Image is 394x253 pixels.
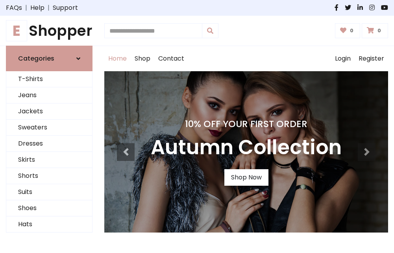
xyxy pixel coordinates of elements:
[6,3,22,13] a: FAQs
[6,87,92,103] a: Jeans
[6,168,92,184] a: Shorts
[362,23,388,38] a: 0
[6,103,92,120] a: Jackets
[6,20,27,41] span: E
[131,46,154,71] a: Shop
[6,120,92,136] a: Sweaters
[335,23,361,38] a: 0
[18,55,54,62] h6: Categories
[6,216,92,233] a: Hats
[104,46,131,71] a: Home
[6,152,92,168] a: Skirts
[6,200,92,216] a: Shoes
[53,3,78,13] a: Support
[154,46,188,71] a: Contact
[355,46,388,71] a: Register
[30,3,44,13] a: Help
[6,22,92,39] a: EShopper
[6,136,92,152] a: Dresses
[151,118,342,129] h4: 10% Off Your First Order
[331,46,355,71] a: Login
[348,27,355,34] span: 0
[22,3,30,13] span: |
[6,22,92,39] h1: Shopper
[44,3,53,13] span: |
[6,46,92,71] a: Categories
[224,169,268,186] a: Shop Now
[151,136,342,160] h3: Autumn Collection
[6,184,92,200] a: Suits
[376,27,383,34] span: 0
[6,71,92,87] a: T-Shirts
